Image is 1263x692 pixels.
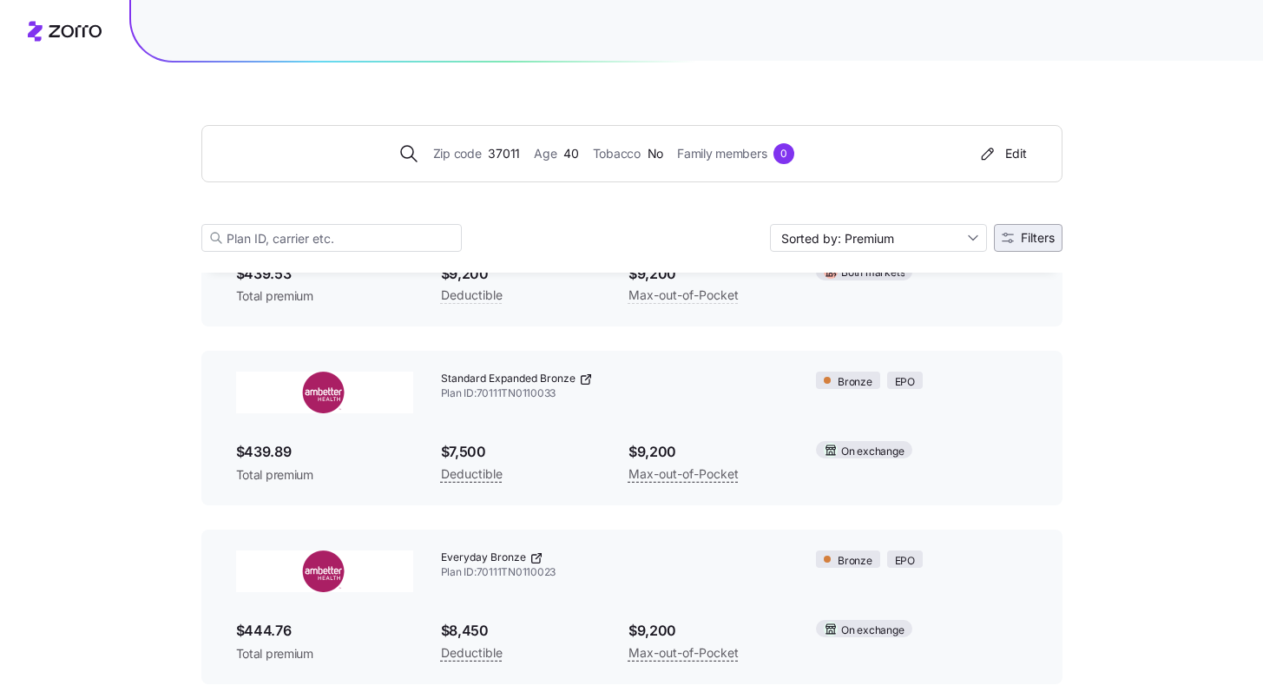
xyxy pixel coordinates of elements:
[773,143,794,164] div: 0
[628,285,739,306] span: Max-out-of-Pocket
[441,372,576,386] span: Standard Expanded Bronze
[970,140,1034,168] button: Edit
[1021,232,1055,244] span: Filters
[236,620,413,642] span: $444.76
[236,287,413,305] span: Total premium
[841,265,904,281] span: Both markets
[441,263,601,285] span: $9,200
[628,441,788,463] span: $9,200
[628,464,739,484] span: Max-out-of-Pocket
[201,224,462,252] input: Plan ID, carrier etc.
[838,553,872,570] span: Bronze
[628,643,739,663] span: Max-out-of-Pocket
[593,144,641,163] span: Tobacco
[441,643,503,663] span: Deductible
[770,224,987,252] input: Sort by
[433,144,482,163] span: Zip code
[236,645,413,662] span: Total premium
[441,565,789,580] span: Plan ID: 70111TN0110023
[677,144,766,163] span: Family members
[895,374,915,391] span: EPO
[841,444,904,460] span: On exchange
[441,386,789,401] span: Plan ID: 70111TN0110033
[236,550,413,592] img: Ambetter
[994,224,1062,252] button: Filters
[236,263,413,285] span: $439.53
[236,441,413,463] span: $439.89
[895,553,915,570] span: EPO
[534,144,556,163] span: Age
[838,374,872,391] span: Bronze
[628,263,788,285] span: $9,200
[628,620,788,642] span: $9,200
[977,145,1027,162] div: Edit
[648,144,663,163] span: No
[563,144,578,163] span: 40
[236,372,413,413] img: Ambetter
[236,466,413,484] span: Total premium
[441,550,526,565] span: Everyday Bronze
[488,144,520,163] span: 37011
[441,285,503,306] span: Deductible
[441,464,503,484] span: Deductible
[441,620,601,642] span: $8,450
[841,623,904,639] span: On exchange
[441,441,601,463] span: $7,500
